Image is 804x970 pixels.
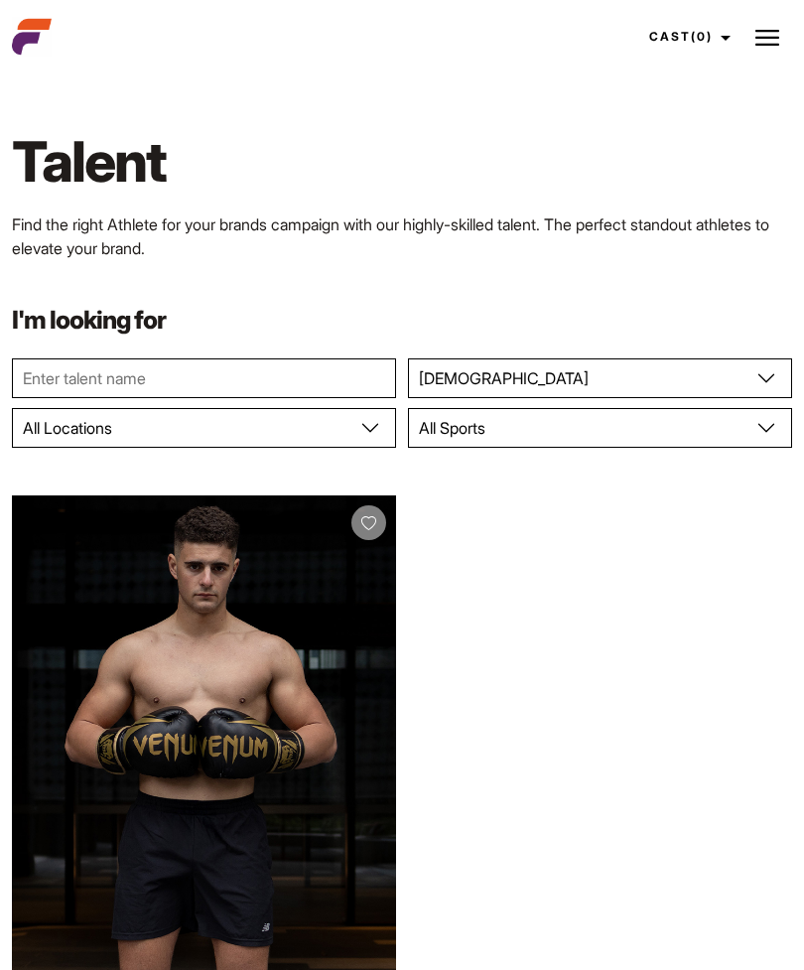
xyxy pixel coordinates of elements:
[12,212,792,260] p: Find the right Athlete for your brands campaign with our highly-skilled talent. The perfect stand...
[12,358,396,398] input: Enter talent name
[12,127,792,197] h1: Talent
[691,29,713,44] span: (0)
[631,10,742,64] a: Cast(0)
[12,17,52,57] img: cropped-aefm-brand-fav-22-square.png
[755,26,779,50] img: Burger icon
[12,308,792,333] p: I'm looking for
